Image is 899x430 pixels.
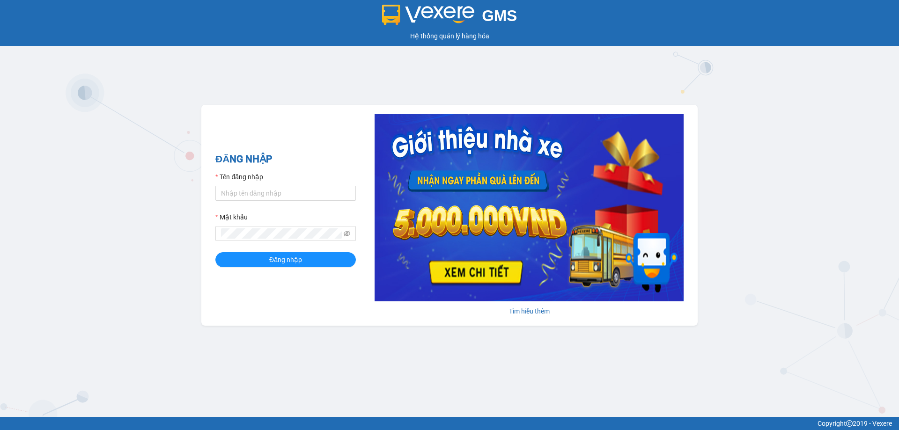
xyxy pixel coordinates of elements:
a: GMS [382,14,517,22]
input: Tên đăng nhập [215,186,356,201]
label: Tên đăng nhập [215,172,263,182]
span: eye-invisible [344,230,350,237]
button: Đăng nhập [215,252,356,267]
input: Mật khẩu [221,228,342,239]
label: Mật khẩu [215,212,248,222]
span: GMS [482,7,517,24]
div: Copyright 2019 - Vexere [7,418,892,429]
img: logo 2 [382,5,475,25]
h2: ĐĂNG NHẬP [215,152,356,167]
img: banner-0 [375,114,684,301]
span: copyright [846,420,853,427]
span: Đăng nhập [269,255,302,265]
div: Hệ thống quản lý hàng hóa [2,31,897,41]
div: Tìm hiểu thêm [375,306,684,316]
